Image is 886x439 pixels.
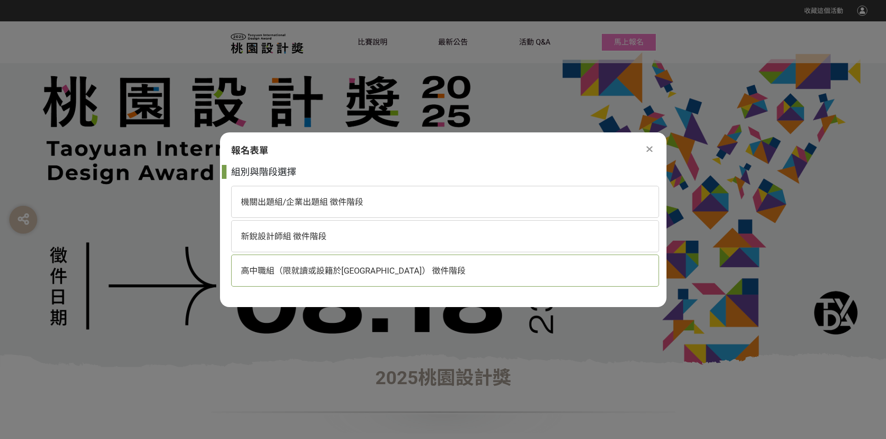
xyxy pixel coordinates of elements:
[804,7,843,14] span: 收藏這個活動
[241,197,363,207] span: 機關出題組/企業出題組 徵件階段
[519,38,550,46] span: 活動 Q&A
[614,38,644,46] span: 馬上報名
[231,165,659,179] div: 組別與階段選擇
[438,38,468,46] span: 最新公告
[358,38,387,46] span: 比賽說明
[358,21,387,63] a: 比賽說明
[241,231,326,241] span: 新銳設計師組 徵件階段
[241,266,466,275] span: 高中職組（限就讀或設籍於[GEOGRAPHIC_DATA]） 徵件階段
[231,145,268,156] span: 報名表單
[438,21,468,63] a: 最新公告
[519,21,550,63] a: 活動 Q&A
[211,367,676,389] h1: 2025桃園設計獎
[601,33,657,52] button: 馬上報名
[229,31,304,54] img: 2025桃園設計獎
